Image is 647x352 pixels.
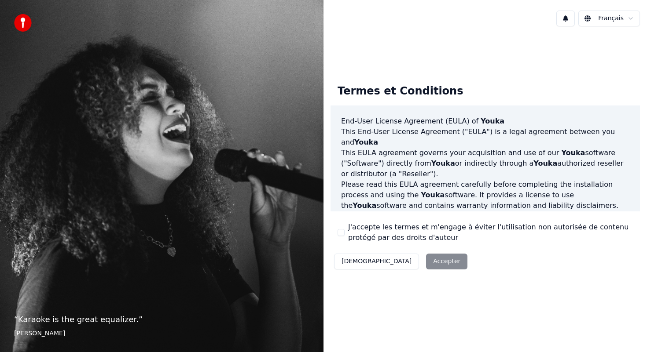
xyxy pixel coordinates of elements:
p: This End-User License Agreement ("EULA") is a legal agreement between you and [341,127,629,148]
button: [DEMOGRAPHIC_DATA] [334,254,419,269]
span: Youka [533,159,557,167]
span: Youka [421,191,445,199]
footer: [PERSON_NAME] [14,329,309,338]
p: Please read this EULA agreement carefully before completing the installation process and using th... [341,179,629,211]
p: “ Karaoke is the great equalizer. ” [14,313,309,326]
img: youka [14,14,32,32]
p: If you register for a free trial of the software, this EULA agreement will also govern that trial... [341,211,629,253]
div: Termes et Conditions [331,77,470,105]
label: J'accepte les termes et m'engage à éviter l'utilisation non autorisée de contenu protégé par des ... [348,222,633,243]
span: Youka [353,201,376,210]
span: Youka [561,149,585,157]
span: Youka [481,117,504,125]
span: Youka [431,159,455,167]
h3: End-User License Agreement (EULA) of [341,116,629,127]
span: Youka [354,138,378,146]
p: This EULA agreement governs your acquisition and use of our software ("Software") directly from o... [341,148,629,179]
